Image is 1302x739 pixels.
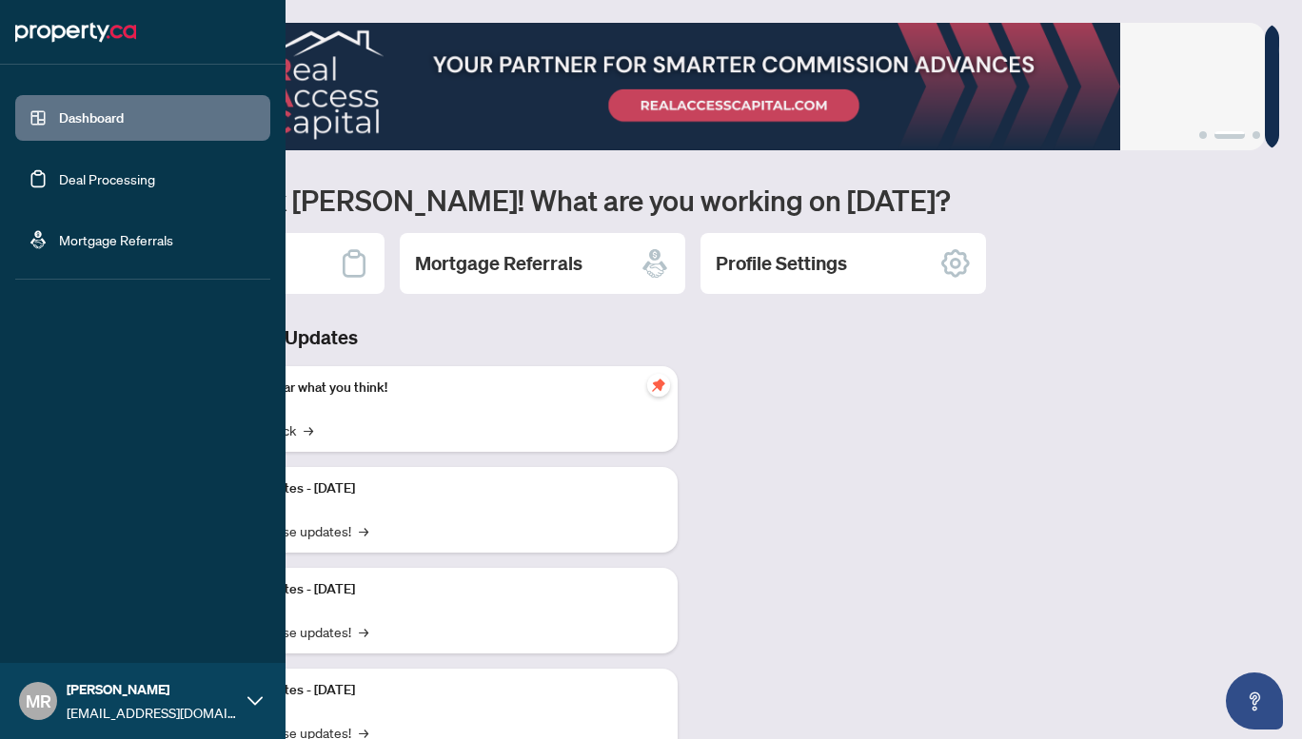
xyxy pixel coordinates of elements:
[1226,672,1283,729] button: Open asap
[59,109,124,126] a: Dashboard
[59,231,173,248] a: Mortgage Referrals
[1214,131,1245,139] button: 2
[359,520,368,541] span: →
[99,182,1279,218] h1: Welcome back [PERSON_NAME]! What are you working on [DATE]?
[200,680,662,701] p: Platform Updates - [DATE]
[716,250,847,277] h2: Profile Settings
[415,250,582,277] h2: Mortgage Referrals
[67,679,238,700] span: [PERSON_NAME]
[26,688,51,714] span: MR
[1253,131,1260,139] button: 3
[647,374,670,397] span: pushpin
[59,170,155,187] a: Deal Processing
[359,621,368,642] span: →
[1199,131,1207,139] button: 1
[200,579,662,600] p: Platform Updates - [DATE]
[99,324,678,351] h3: Brokerage & Industry Updates
[15,17,136,48] img: logo
[67,702,238,723] span: [EMAIL_ADDRESS][DOMAIN_NAME]
[200,478,662,499] p: Platform Updates - [DATE]
[304,419,313,440] span: →
[200,378,662,399] p: We want to hear what you think!
[99,23,1265,150] img: Slide 1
